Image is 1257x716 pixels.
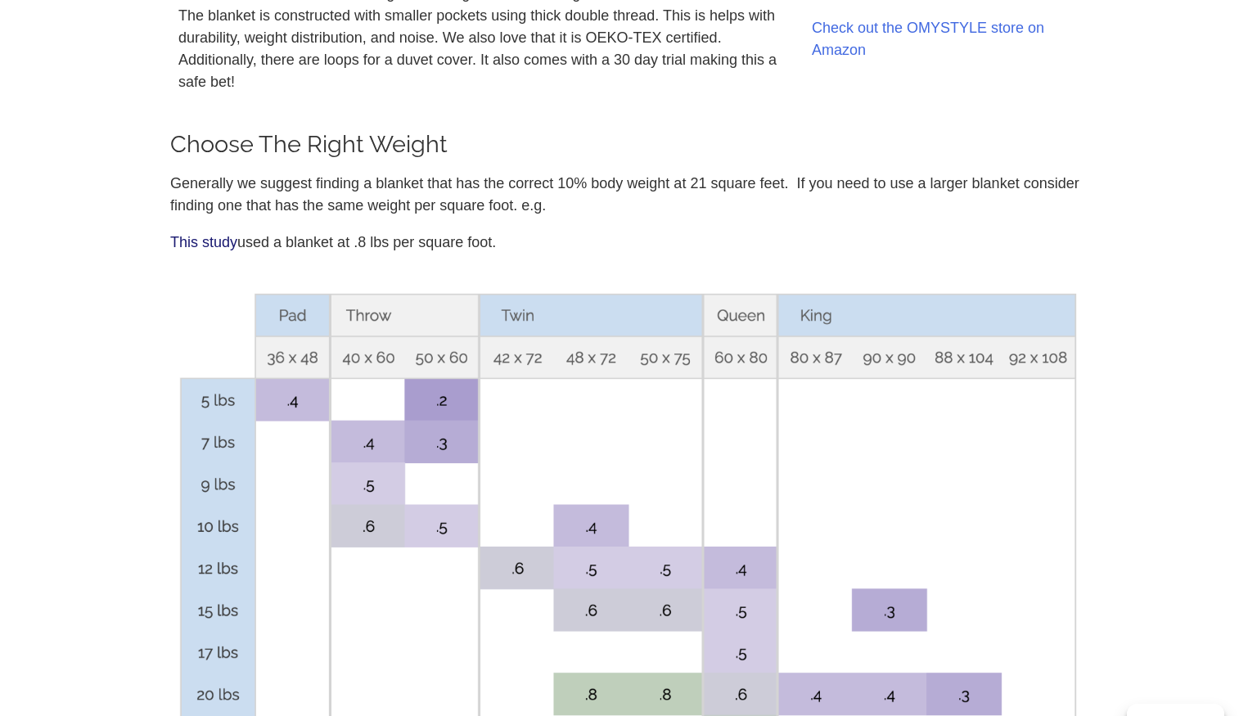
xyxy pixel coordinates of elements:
h2: Choose The Right Weight [170,133,1087,156]
a: This study [170,234,237,250]
p: used a blanket at .8 lbs per square foot. [170,232,1087,254]
a: Check out the OMYSTYLE store on Amazon [812,20,1044,58]
p: Generally we suggest finding a blanket that has the correct 10% body weight at 21 square feet. If... [170,173,1087,217]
